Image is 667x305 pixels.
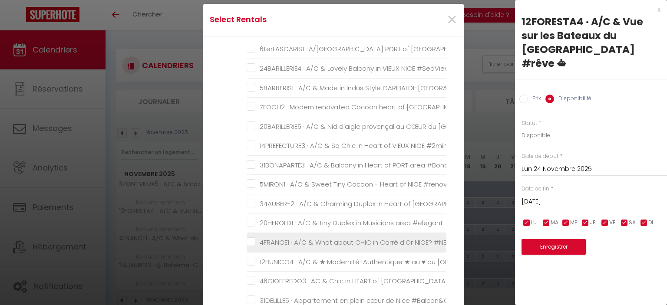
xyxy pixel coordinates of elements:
span: 34AUBER-2 · A/C & Charming Duplex in Heart of [GEOGRAPHIC_DATA] [260,199,479,208]
span: × [446,7,457,33]
span: MA [551,219,558,227]
span: VE [609,219,615,227]
label: Date de début [522,152,558,161]
span: 20BARILLERIE6 · A/C & Nid d'aigle provençal au CŒUR du [GEOGRAPHIC_DATA] [260,122,505,131]
span: ME [570,219,577,227]
div: 12FORESTA4 · A/C & Vue sur les Bateaux du [GEOGRAPHIC_DATA] #rêve ⛴ [522,15,660,70]
span: SA [629,219,636,227]
span: 24BARILLERIE4 · A/C & Lovely Balcony in VIEUX NICE #SeaView&Dream [260,64,477,73]
span: DI [648,219,653,227]
h4: Select Rentals [210,13,371,26]
div: x [515,4,660,15]
span: JE [590,219,595,227]
label: Prix [528,95,541,104]
span: 12BUNICO4 · A/C & ★ Modernité-Authentique ★ au ♥ du [GEOGRAPHIC_DATA] [260,257,505,266]
button: Enregistrer [522,239,586,255]
button: Ouvrir le widget de chat LiveChat [7,3,33,30]
label: Date de fin [522,185,549,193]
span: 31BONAPARTE3 · A/C & Balcony in Heart of PORT area #Bonaparte [260,161,466,170]
span: LU [531,219,537,227]
label: Statut [522,119,537,128]
button: Close [446,11,457,30]
label: Disponibilité [554,95,591,104]
span: 5BARBERIS1 · A/C & Made in Indus Style GARIBALDI-[GEOGRAPHIC_DATA] [260,83,485,92]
